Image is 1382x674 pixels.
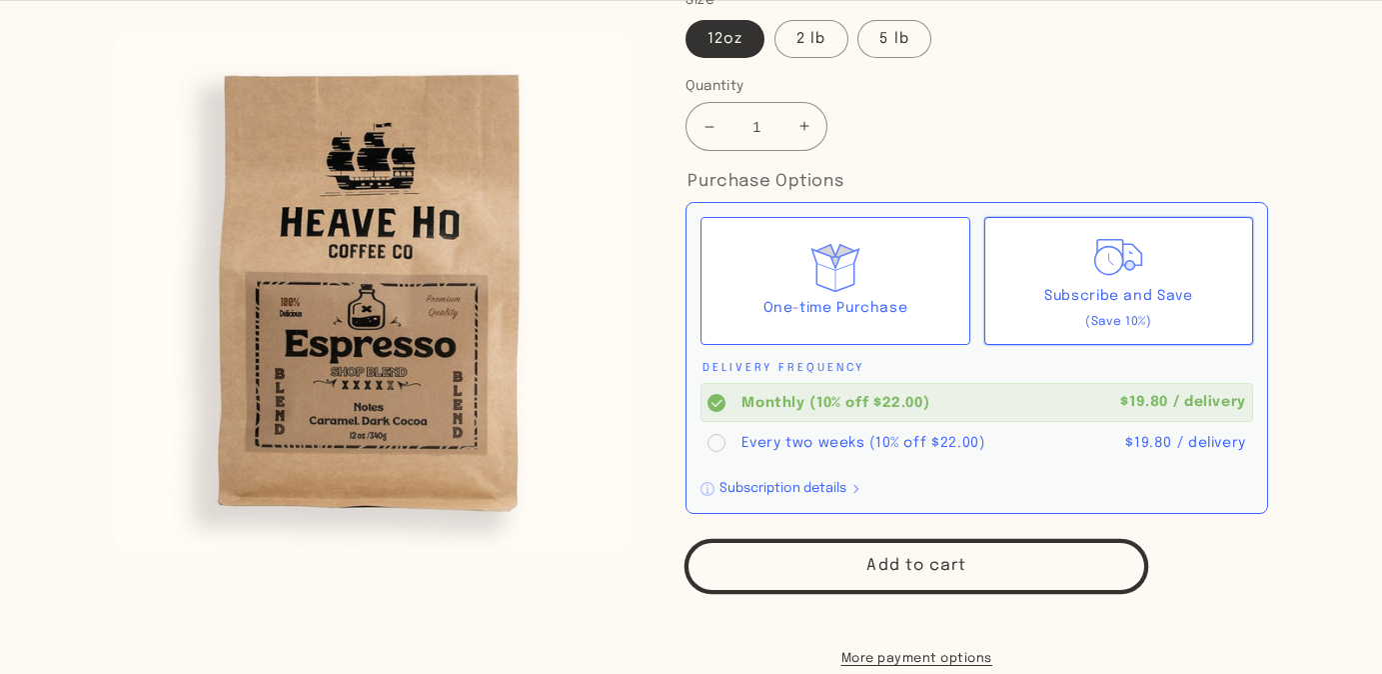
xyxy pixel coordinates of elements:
legend: Purchase Options [686,167,845,197]
label: 12oz [686,20,764,58]
label: Quantity [686,76,1074,96]
span: Subscribe and Save [1044,289,1192,303]
button: Add to cart [686,540,1147,593]
legend: Delivery Frequency [700,359,866,378]
a: More payment options [686,650,1147,669]
media-gallery: Gallery Viewer [114,32,634,552]
span: $19.80 [1125,436,1172,450]
button: Subscription details [700,479,861,499]
label: 5 lb [857,20,930,58]
span: $19.80 [1120,395,1168,409]
span: / delivery [1173,395,1246,409]
label: 2 lb [774,20,847,58]
div: One-time Purchase [763,296,908,321]
div: Every two weeks (10% off $22.00) [741,433,1117,453]
div: Monthly (10% off $22.00) [741,393,1112,413]
span: (Save 10%) [1085,316,1151,328]
span: / delivery [1177,436,1246,450]
div: Subscription details [719,482,846,495]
